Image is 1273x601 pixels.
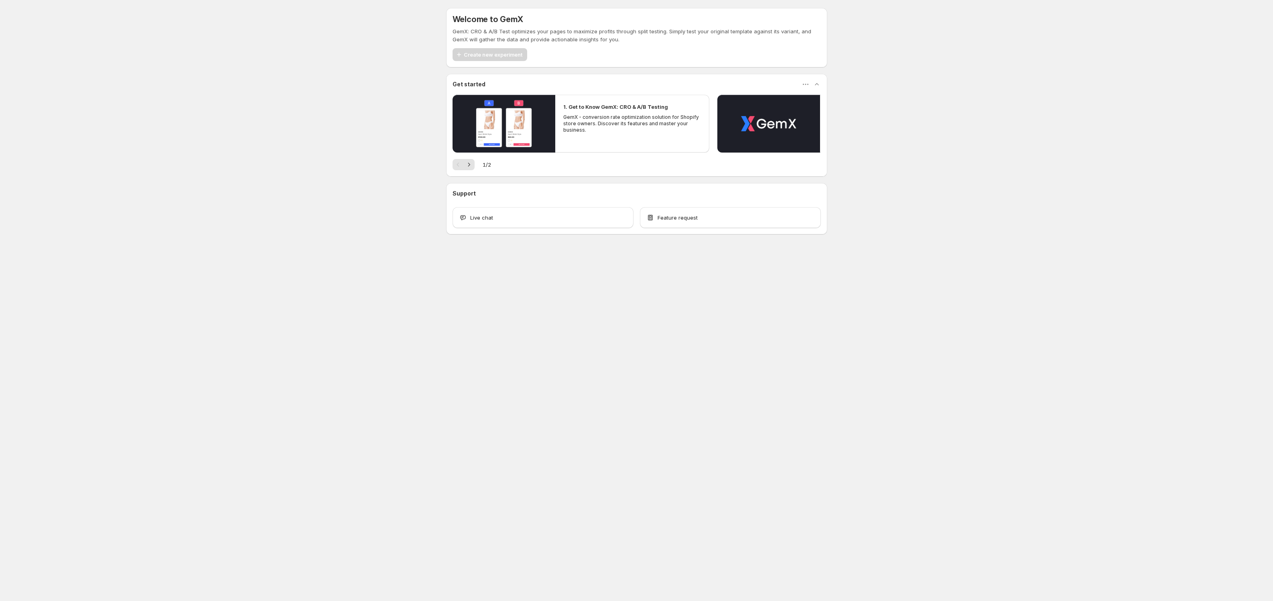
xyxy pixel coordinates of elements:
[453,27,821,43] p: GemX: CRO & A/B Test optimizes your pages to maximize profits through split testing. Simply test ...
[453,80,485,88] h3: Get started
[658,214,698,222] span: Feature request
[563,114,701,133] p: GemX - conversion rate optimization solution for Shopify store owners. Discover its features and ...
[717,95,820,153] button: Play video
[563,103,668,111] h2: 1. Get to Know GemX: CRO & A/B Testing
[453,189,476,198] h3: Support
[483,161,491,169] span: 1 / 2
[470,214,493,222] span: Live chat
[453,14,523,24] h5: Welcome to GemX
[453,159,475,170] nav: Pagination
[463,159,475,170] button: Next
[453,95,555,153] button: Play video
